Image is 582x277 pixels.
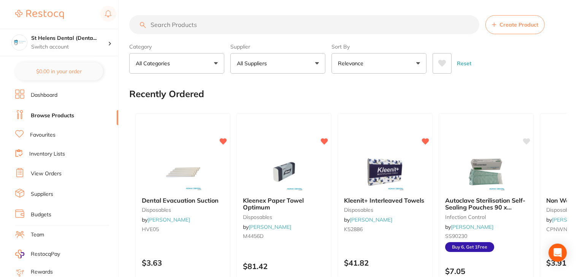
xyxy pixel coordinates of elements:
[31,190,53,198] a: Suppliers
[243,262,325,271] p: $81.42
[344,216,392,223] span: by
[31,268,53,276] a: Rewards
[445,233,527,239] small: SS90230
[31,211,51,219] a: Budgets
[142,226,224,232] small: HVE05
[142,207,224,213] small: disposables
[31,35,108,42] h4: St Helens Dental (DentalTown 2)
[485,15,545,34] button: Create Product
[12,35,27,50] img: St Helens Dental (DentalTown 2)
[31,250,60,258] span: RestocqPay
[31,91,57,99] a: Dashboard
[136,60,173,67] p: All Categories
[344,258,426,267] p: $41.82
[15,10,64,19] img: Restocq Logo
[142,258,224,267] p: $3.63
[445,223,493,230] span: by
[243,233,325,239] small: M4456D
[350,216,392,223] a: [PERSON_NAME]
[445,242,494,252] span: Buy 6, Get 1 Free
[445,197,527,211] b: Autoclave Sterilisation Self-Sealing Pouches 90 x 230mm 200/pk
[360,153,410,191] img: Kleenit+ Interleaved Towels
[344,226,426,232] small: K52886
[158,153,208,191] img: Dental Evacuation Suction
[30,131,56,139] a: Favourites
[129,53,224,74] button: All Categories
[500,22,538,28] span: Create Product
[243,223,291,230] span: by
[237,60,270,67] p: All Suppliers
[129,43,224,50] label: Category
[29,150,65,158] a: Inventory Lists
[31,170,62,178] a: View Orders
[338,60,366,67] p: Relevance
[129,89,204,99] h2: Recently Ordered
[31,231,44,239] a: Team
[147,216,190,223] a: [PERSON_NAME]
[445,214,527,220] small: infection control
[461,153,511,191] img: Autoclave Sterilisation Self-Sealing Pouches 90 x 230mm 200/pk
[230,53,325,74] button: All Suppliers
[129,15,479,34] input: Search Products
[230,43,325,50] label: Supplier
[331,43,427,50] label: Sort By
[331,53,427,74] button: Relevance
[549,244,567,262] div: Open Intercom Messenger
[15,250,24,258] img: RestocqPay
[142,216,190,223] span: by
[344,207,426,213] small: disposables
[249,223,291,230] a: [PERSON_NAME]
[142,197,224,204] b: Dental Evacuation Suction
[15,6,64,23] a: Restocq Logo
[243,214,325,220] small: disposables
[31,43,108,51] p: Switch account
[243,197,325,211] b: Kleenex Paper Towel Optimum
[31,112,74,120] a: Browse Products
[259,153,309,191] img: Kleenex Paper Towel Optimum
[455,53,474,74] button: Reset
[15,62,103,80] button: $0.00 in your order
[15,250,60,258] a: RestocqPay
[344,197,426,204] b: Kleenit+ Interleaved Towels
[451,223,493,230] a: [PERSON_NAME]
[445,267,527,275] p: $7.05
